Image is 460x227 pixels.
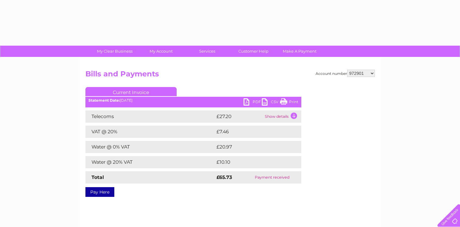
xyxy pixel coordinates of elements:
[85,126,215,138] td: VAT @ 20%
[263,110,301,123] td: Show details
[85,141,215,153] td: Water @ 0% VAT
[85,187,114,197] a: Pay Here
[92,174,104,180] strong: Total
[136,46,186,57] a: My Account
[228,46,278,57] a: Customer Help
[244,98,262,107] a: PDF
[280,98,298,107] a: Print
[215,126,287,138] td: £7.46
[215,156,288,168] td: £10.10
[88,98,120,103] b: Statement Date:
[215,110,263,123] td: £27.20
[262,98,280,107] a: CSV
[316,70,375,77] div: Account number
[85,87,177,96] a: Current Invoice
[85,156,215,168] td: Water @ 20% VAT
[243,171,301,183] td: Payment received
[85,110,215,123] td: Telecoms
[216,174,232,180] strong: £65.73
[215,141,289,153] td: £20.97
[182,46,232,57] a: Services
[85,70,375,81] h2: Bills and Payments
[90,46,140,57] a: My Clear Business
[275,46,325,57] a: Make A Payment
[85,98,301,103] div: [DATE]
